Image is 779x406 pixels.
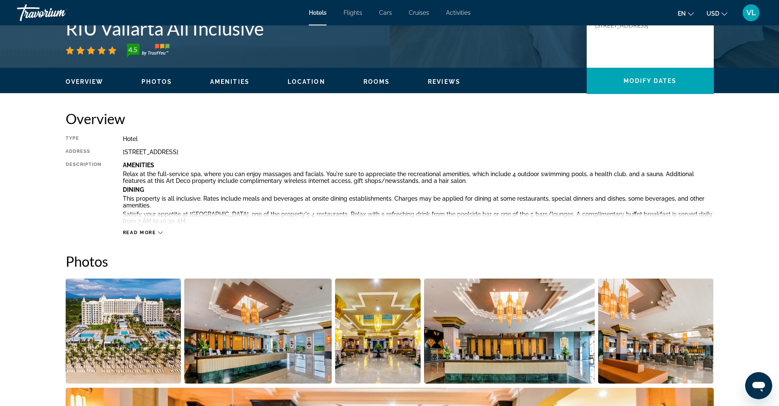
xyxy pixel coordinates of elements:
h2: Photos [66,253,714,270]
h2: Overview [66,110,714,127]
button: Open full-screen image slider [335,278,421,384]
h1: RIU Vallarta All Inclusive [66,17,578,39]
a: Activities [446,9,471,16]
button: Modify Dates [587,68,714,94]
span: Photos [141,78,172,85]
button: Location [288,78,325,86]
button: User Menu [740,4,762,22]
div: Address [66,149,102,155]
p: Satisfy your appetite at [GEOGRAPHIC_DATA], one of the property's 4 restaurants. Relax with a ref... [123,211,714,224]
a: Flights [344,9,362,16]
div: Description [66,162,102,225]
button: Open full-screen image slider [424,278,595,384]
button: Open full-screen image slider [598,278,714,384]
button: Open full-screen image slider [66,278,181,384]
button: Overview [66,78,104,86]
img: TrustYou guest rating badge [127,44,169,57]
button: Amenities [210,78,250,86]
a: Travorium [17,2,102,24]
p: Relax at the full-service spa, where you can enjoy massages and facials. You're sure to appreciat... [123,171,714,184]
div: Type [66,135,102,142]
span: Reviews [428,78,460,85]
div: 4.5 [125,44,141,55]
p: This property is all inclusive. Rates include meals and beverages at onsite dining establishments... [123,195,714,209]
iframe: Button to launch messaging window [745,372,772,399]
button: Read more [123,229,163,236]
button: Change language [678,7,694,19]
a: Hotels [309,9,327,16]
span: Overview [66,78,104,85]
button: Rooms [363,78,390,86]
button: Open full-screen image slider [184,278,332,384]
div: Hotel [123,135,714,142]
a: Cruises [409,9,429,16]
button: Change currency [707,7,727,19]
button: Photos [141,78,172,86]
span: Amenities [210,78,250,85]
button: Reviews [428,78,460,86]
span: Read more [123,230,156,235]
b: Dining [123,186,144,193]
p: [STREET_ADDRESS] [595,22,663,29]
span: VL [746,8,756,17]
span: Modify Dates [624,77,676,84]
a: Cars [379,9,392,16]
span: Location [288,78,325,85]
span: en [678,10,686,17]
div: [STREET_ADDRESS] [123,149,714,155]
span: Rooms [363,78,390,85]
span: USD [707,10,719,17]
b: Amenities [123,162,154,168]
